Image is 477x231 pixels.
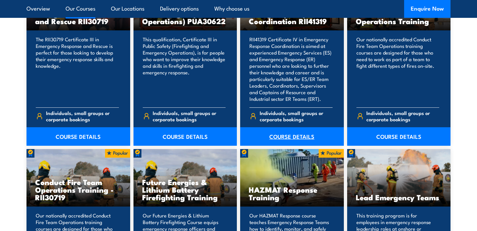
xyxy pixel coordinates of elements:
p: RII41319 Certificate IV in Emergency Response Coordination is aimed at experienced Emergency Serv... [249,36,333,102]
h3: HAZMAT Response Training [249,186,335,201]
span: Individuals, small groups or corporate bookings [260,110,333,122]
a: COURSE DETAILS [240,127,344,146]
a: COURSE DETAILS [26,127,130,146]
h3: Conduct Fire Team Operations Training [356,10,442,25]
h3: Conduct Fire Team Operations Training - RII30719 [35,178,122,201]
h3: Certificate III in Emergency Response and Rescue RII30719 [35,2,122,25]
p: Our nationally accredited Conduct Fire Team Operations training courses are designed for those wh... [356,36,440,102]
span: Individuals, small groups or corporate bookings [46,110,119,122]
h3: Lead Emergency Teams [356,193,442,201]
h3: Future Energies & Lithium Battery Firefighting Training [142,178,229,201]
span: Individuals, small groups or corporate bookings [153,110,226,122]
a: COURSE DETAILS [133,127,237,146]
p: This qualification, Certificate III in Public Safety (Firefighting and Emergency Operations), is ... [143,36,226,102]
h3: Certificate IV in Emergency Response Coordination RII41319 [249,2,335,25]
span: Individuals, small groups or corporate bookings [366,110,439,122]
a: COURSE DETAILS [347,127,451,146]
p: The RII30719 Certificate III in Emergency Response and Rescue is perfect for those looking to dev... [36,36,119,102]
